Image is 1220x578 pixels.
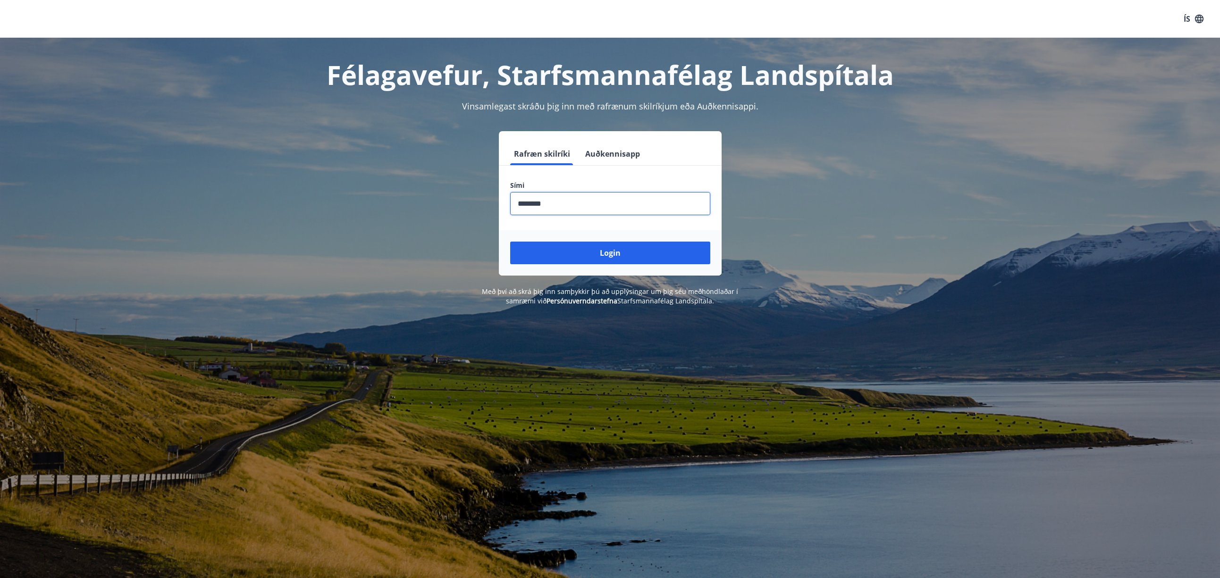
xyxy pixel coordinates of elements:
[547,296,617,305] a: Persónuverndarstefna
[510,142,574,165] button: Rafræn skilríki
[462,101,758,112] span: Vinsamlegast skráðu þig inn með rafrænum skilríkjum eða Auðkennisappi.
[510,242,710,264] button: Login
[482,287,738,305] span: Með því að skrá þig inn samþykkir þú að upplýsingar um þig séu meðhöndlaðar í samræmi við Starfsm...
[510,181,710,190] label: Sími
[1178,10,1209,27] button: ÍS
[581,142,644,165] button: Auðkennisapp
[282,57,939,92] h1: Félagavefur, Starfsmannafélag Landspítala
